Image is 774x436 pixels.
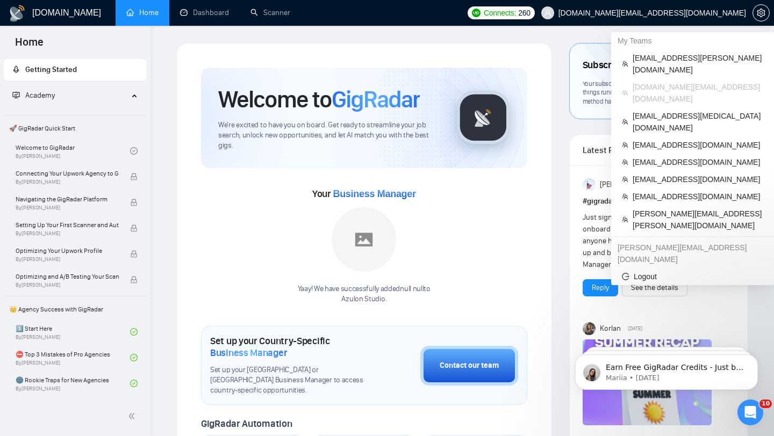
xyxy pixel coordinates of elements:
[16,230,119,237] span: By [PERSON_NAME]
[130,173,138,180] span: lock
[633,173,763,185] span: [EMAIL_ADDRESS][DOMAIN_NAME]
[130,328,138,336] span: check-circle
[583,79,717,105] span: Your subscription is set to renew on . To keep things running smoothly, make sure your payment me...
[130,224,138,232] span: lock
[583,143,632,157] span: Latest Posts from the GigRadar Community
[16,320,130,344] a: 1️⃣ Start HereBy[PERSON_NAME]
[472,9,481,17] img: upwork-logo.png
[180,8,229,17] a: dashboardDashboard
[298,294,431,304] p: Azulon Studio .
[583,212,705,271] div: Just signed up [DATE], my onboarding call is not till [DATE]. Can anyone help me to get started t...
[333,188,415,199] span: Business Manager
[583,195,735,207] h1: # gigradar-hub
[5,299,145,320] span: 👑 Agency Success with GigRadar
[332,85,420,114] span: GigRadar
[130,354,138,361] span: check-circle
[210,335,367,359] h1: Set up your Country-Specific
[633,110,763,134] span: [EMAIL_ADDRESS][MEDICAL_DATA][DOMAIN_NAME]
[631,282,678,294] a: See the details
[622,216,628,223] span: team
[600,323,621,335] span: Korlan
[9,5,26,22] img: logo
[16,282,119,288] span: By [PERSON_NAME]
[16,168,119,179] span: Connecting Your Upwork Agency to GigRadar
[622,119,628,125] span: team
[210,347,287,359] span: Business Manager
[559,332,774,407] iframe: Intercom notifications message
[130,276,138,284] span: lock
[130,250,138,258] span: lock
[298,284,431,304] div: Yaay! We have successfully added null null to
[130,380,138,387] span: check-circle
[633,156,763,168] span: [EMAIL_ADDRESS][DOMAIN_NAME]
[126,8,159,17] a: homeHome
[332,207,396,272] img: placeholder.png
[633,81,763,105] span: [DOMAIN_NAME][EMAIL_ADDRESS][DOMAIN_NAME]
[16,372,130,395] a: 🌚 Rookie Traps for New AgenciesBy[PERSON_NAME]
[611,239,774,268] div: sergio@joinhelix.co
[544,9,551,17] span: user
[592,282,609,294] a: Reply
[753,9,769,17] span: setting
[622,90,628,96] span: team
[16,179,119,185] span: By [PERSON_NAME]
[759,399,772,408] span: 10
[130,147,138,155] span: check-circle
[16,346,130,369] a: ⛔ Top 3 Mistakes of Pro AgenciesBy[PERSON_NAME]
[250,8,290,17] a: searchScanner
[628,324,642,333] span: [DATE]
[4,59,146,81] li: Getting Started
[201,418,292,430] span: GigRadar Automation
[633,139,763,151] span: [EMAIL_ADDRESS][DOMAIN_NAME]
[218,120,439,151] span: We're excited to have you on board. Get ready to streamline your job search, unlock new opportuni...
[25,91,55,100] span: Academy
[583,178,596,191] img: Anisuzzaman Khan
[737,399,763,425] iframe: Intercom live chat
[210,365,367,396] span: Set up your [GEOGRAPHIC_DATA] or [GEOGRAPHIC_DATA] Business Manager to access country-specific op...
[752,9,770,17] a: setting
[16,271,119,282] span: Optimizing and A/B Testing Your Scanner for Better Results
[622,193,628,200] span: team
[420,346,518,386] button: Contact our team
[12,66,20,73] span: rocket
[518,7,530,19] span: 260
[622,271,763,282] span: Logout
[25,65,77,74] span: Getting Started
[16,256,119,263] span: By [PERSON_NAME]
[16,194,119,205] span: Navigating the GigRadar Platform
[622,273,629,280] span: logout
[633,208,763,231] span: [PERSON_NAME][EMAIL_ADDRESS][PERSON_NAME][DOMAIN_NAME]
[484,7,516,19] span: Connects:
[16,245,119,256] span: Optimizing Your Upwork Profile
[622,176,628,183] span: team
[622,159,628,165] span: team
[583,322,596,335] img: Korlan
[16,139,130,163] a: Welcome to GigRadarBy[PERSON_NAME]
[583,56,636,75] span: Subscription
[583,279,618,296] button: Reply
[130,199,138,206] span: lock
[600,179,653,191] span: [PERSON_NAME]
[16,220,119,230] span: Setting Up Your First Scanner and Auto-Bidder
[12,91,55,100] span: Academy
[622,142,628,148] span: team
[218,85,420,114] h1: Welcome to
[5,118,145,139] span: 🚀 GigRadar Quick Start
[12,91,20,99] span: fund-projection-screen
[611,32,774,49] div: My Teams
[6,34,52,57] span: Home
[622,61,628,67] span: team
[752,4,770,21] button: setting
[312,188,416,200] span: Your
[440,360,499,372] div: Contact our team
[456,91,510,144] img: gigradar-logo.png
[16,205,119,211] span: By [PERSON_NAME]
[633,52,763,76] span: [EMAIL_ADDRESS][PERSON_NAME][DOMAIN_NAME]
[633,191,763,202] span: [EMAIL_ADDRESS][DOMAIN_NAME]
[622,279,687,296] button: See the details
[128,411,139,422] span: double-left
